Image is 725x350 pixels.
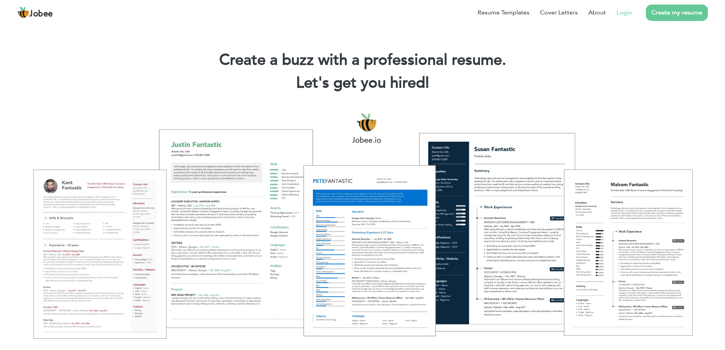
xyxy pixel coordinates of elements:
[540,8,578,17] a: Cover Letters
[617,8,632,17] a: Login
[646,5,708,21] a: Create my resume
[17,6,29,19] img: jobee.io
[11,50,714,70] h1: Create a buzz with a professional resume.
[588,8,606,17] a: About
[17,6,53,19] a: Jobee
[333,72,429,93] span: get you hired!
[11,73,714,93] h2: Let's
[478,8,529,17] a: Resume Templates
[29,10,53,18] span: Jobee
[425,72,429,93] span: |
